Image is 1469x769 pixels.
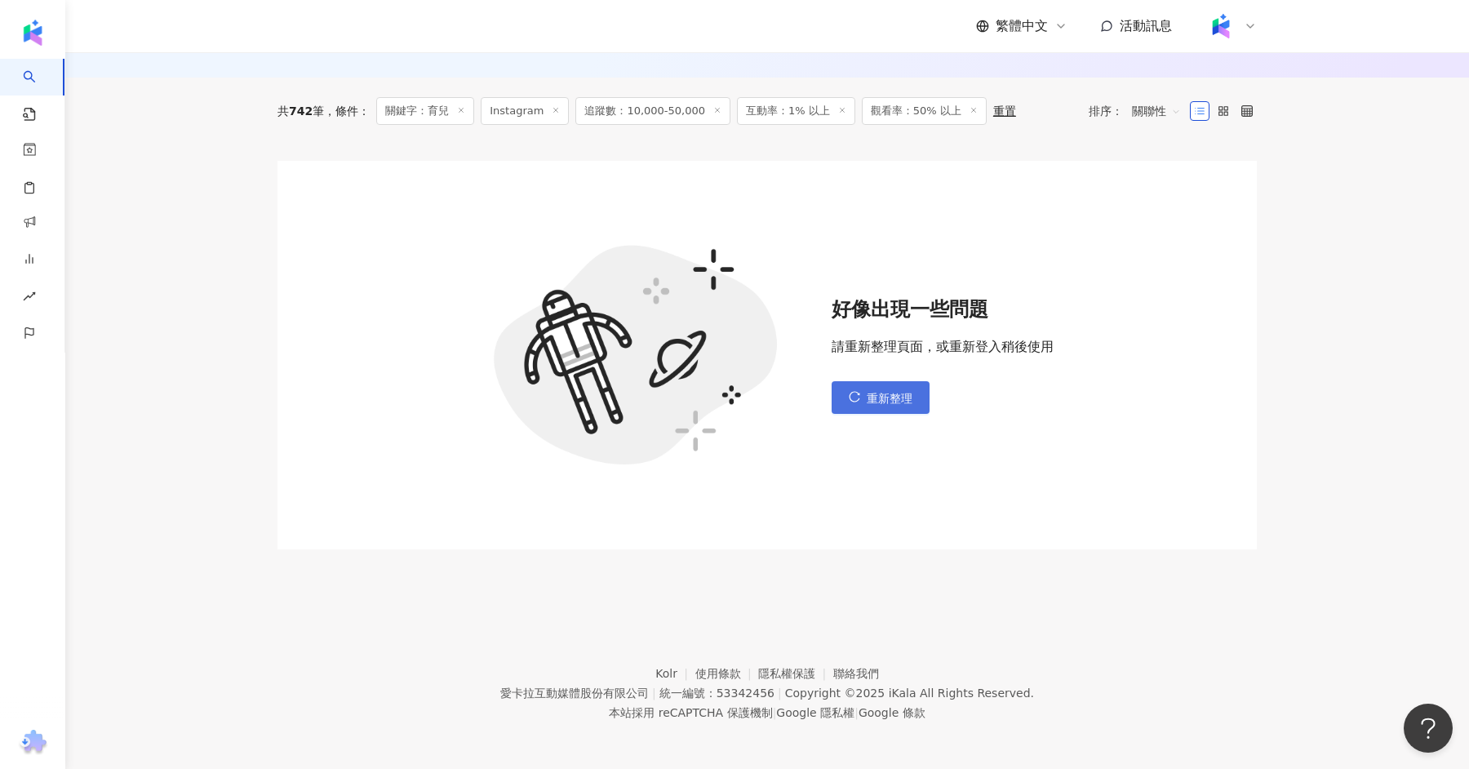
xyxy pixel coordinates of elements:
span: | [854,706,859,719]
img: error [481,210,791,500]
div: 愛卡拉互動媒體股份有限公司 [500,687,649,700]
span: reload [849,391,860,402]
span: 互動率：1% 以上 [737,97,855,125]
div: Copyright © 2025 All Rights Reserved. [785,687,1034,700]
a: 聯絡我們 [833,667,879,680]
span: | [778,687,782,700]
span: 本站採用 reCAPTCHA 保護機制 [609,703,925,722]
img: chrome extension [17,730,49,756]
span: 追蹤數：10,000-50,000 [575,97,730,125]
img: Kolr%20app%20icon%20%281%29.png [1205,11,1236,42]
a: search [23,59,55,122]
a: iKala [889,687,916,700]
iframe: Help Scout Beacon - Open [1404,704,1453,753]
a: Google 隱私權 [776,706,854,719]
div: 共 筆 [277,104,324,118]
div: 排序： [1089,98,1190,124]
a: Google 條款 [859,706,925,719]
a: Kolr [655,667,695,680]
button: 重新整理 [832,381,930,414]
span: 繁體中文 [996,17,1048,35]
span: | [652,687,656,700]
span: 742 [289,104,313,118]
span: | [773,706,777,719]
a: 使用條款 [695,667,759,680]
a: 隱私權保護 [758,667,833,680]
span: 請重新整理頁面，或重新登入稍後使用 [832,338,1054,356]
span: 好像出現一些問題 [832,296,1054,324]
span: 重新整理 [867,392,912,405]
span: 活動訊息 [1120,18,1172,33]
div: 統一編號：53342456 [659,687,774,700]
div: 重置 [993,104,1016,118]
span: 關鍵字：育兒 [376,97,474,125]
span: rise [23,280,36,317]
span: 條件 ： [324,104,370,118]
span: 關聯性 [1132,98,1181,124]
span: Instagram [481,97,569,125]
img: logo icon [20,20,46,46]
span: 觀看率：50% 以上 [862,97,987,125]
